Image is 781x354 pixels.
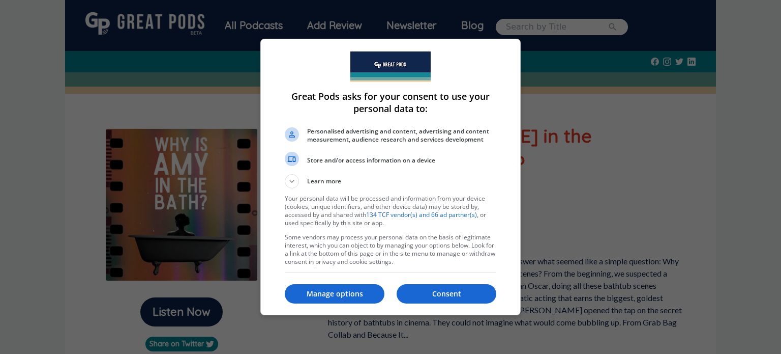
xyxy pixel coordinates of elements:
p: Manage options [285,289,384,299]
a: 134 TCF vendor(s) and 66 ad partner(s) [366,210,477,219]
button: Manage options [285,284,384,304]
h1: Great Pods asks for your consent to use your personal data to: [285,90,496,115]
div: Great Pods asks for your consent to use your personal data to: [260,39,521,315]
span: Store and/or access information on a device [307,156,496,165]
p: Your personal data will be processed and information from your device (cookies, unique identifier... [285,195,496,227]
img: Welcome to Great Pods [350,51,431,82]
p: Consent [397,289,496,299]
p: Some vendors may process your personal data on the basis of legitimate interest, which you can ob... [285,233,496,266]
span: Learn more [307,177,341,188]
button: Learn more [285,174,496,188]
span: Personalised advertising and content, advertising and content measurement, audience research and ... [307,127,496,144]
button: Consent [397,284,496,304]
